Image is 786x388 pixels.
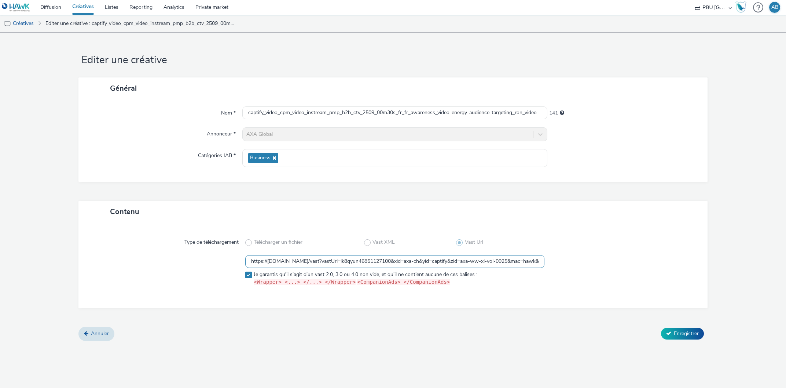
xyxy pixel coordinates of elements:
img: undefined Logo [2,3,30,12]
input: URL du vast [245,255,545,268]
span: Enregistrer [674,330,699,337]
h1: Editer une créative [78,53,707,67]
span: Business [250,155,271,161]
img: Hawk Academy [735,1,746,13]
a: Hawk Academy [735,1,749,13]
span: Général [110,83,137,93]
a: Annuler [78,327,114,341]
button: Enregistrer [661,328,704,340]
div: AB [771,2,778,13]
span: Télécharger un fichier [254,239,302,246]
span: Vast Url [465,239,483,246]
code: <CompanionAds> </CompanionAds> [357,279,450,285]
label: Annonceur * [204,127,239,138]
label: Nom * [218,106,239,117]
label: Catégories IAB * [195,149,239,159]
span: Je garantis qu'il s'agit d'un vast 2.0, 3.0 ou 4.0 non vide, et qu'il ne contient aucune de ces b... [254,271,477,286]
span: Vast XML [372,239,395,246]
code: <Wrapper> <...> </...> </Wrapper> [254,279,356,285]
input: Nom [242,106,548,119]
div: 255 caractères maximum [560,109,564,117]
span: 141 [549,109,558,117]
a: Editer une créative : captify_video_cpm_video_instream_pmp_b2b_ctv_2509_00m30s_fr_fr_awareness_vi... [42,15,238,32]
span: Contenu [110,207,139,217]
img: tv [4,20,11,28]
span: Annuler [91,330,109,337]
label: Type de téléchargement [181,236,242,246]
